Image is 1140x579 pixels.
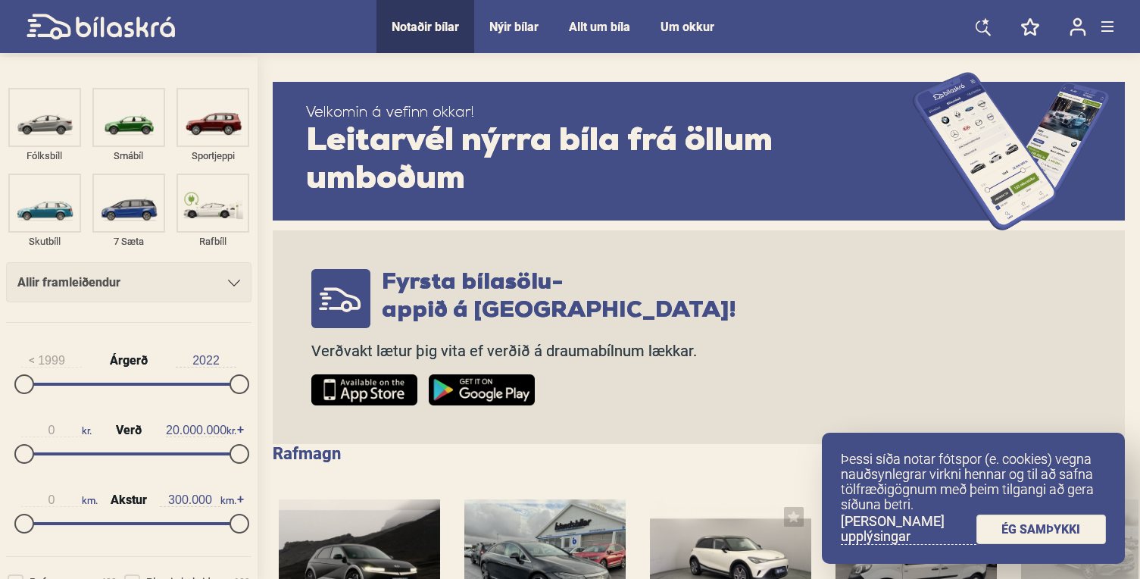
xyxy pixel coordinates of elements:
a: Notaðir bílar [392,20,459,34]
a: Um okkur [661,20,714,34]
span: Allir framleiðendur [17,272,120,293]
img: user-login.svg [1070,17,1086,36]
span: Akstur [107,494,151,506]
a: Nýir bílar [489,20,539,34]
a: [PERSON_NAME] upplýsingar [841,514,976,545]
span: kr. [166,424,236,437]
p: Verðvakt lætur þig vita ef verðið á draumabílnum lækkar. [311,342,736,361]
a: ÉG SAMÞYKKI [976,515,1107,544]
span: Velkomin á vefinn okkar! [306,104,913,123]
span: kr. [21,424,92,437]
p: Þessi síða notar fótspor (e. cookies) vegna nauðsynlegrar virkni hennar og til að safna tölfræðig... [841,452,1106,512]
span: Leitarvél nýrra bíla frá öllum umboðum [306,123,913,199]
span: Verð [112,424,145,437]
div: Fólksbíll [8,147,81,164]
div: Sportjeppi [176,147,249,164]
div: Smábíl [92,147,165,164]
span: Fyrsta bílasölu- appið á [GEOGRAPHIC_DATA]! [382,271,736,323]
a: Allt um bíla [569,20,630,34]
div: Skutbíll [8,233,81,250]
div: Rafbíll [176,233,249,250]
span: km. [160,493,236,507]
span: km. [21,493,98,507]
b: Rafmagn [273,444,341,463]
a: Velkomin á vefinn okkar!Leitarvél nýrra bíla frá öllum umboðum [273,72,1125,230]
span: Árgerð [106,355,151,367]
div: 7 Sæta [92,233,165,250]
